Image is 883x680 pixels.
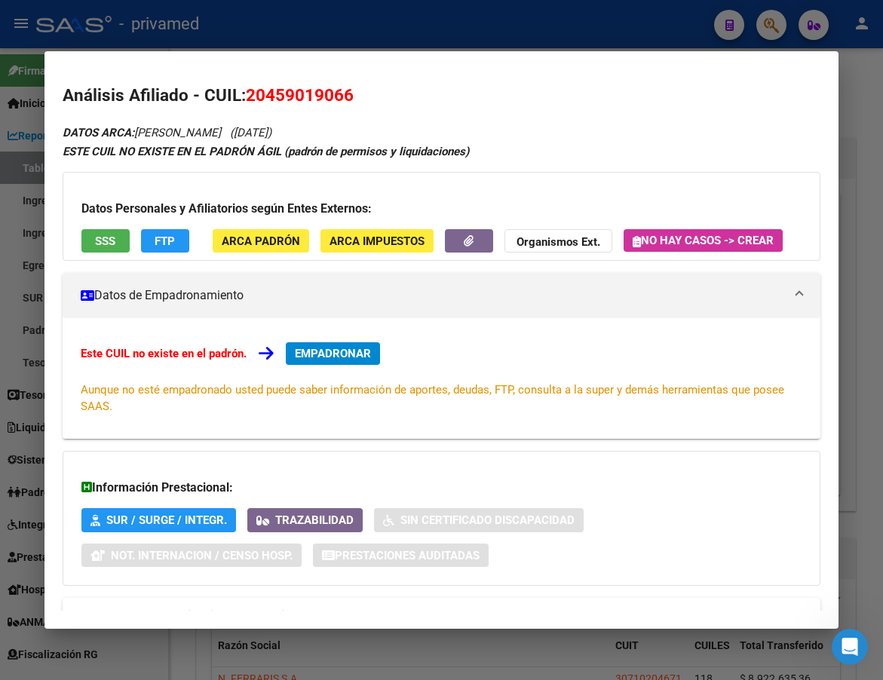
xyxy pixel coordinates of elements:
[81,508,236,531] button: SUR / SURGE / INTEGR.
[103,608,386,623] span: Aportes y Contribuciones del Afiliado: 20459019066
[230,126,271,139] span: ([DATE])
[624,229,783,252] button: No hay casos -> Crear
[247,508,363,531] button: Trazabilidad
[504,229,612,253] button: Organismos Ext.
[832,629,868,665] iframe: Intercom live chat
[246,85,354,105] span: 20459019066
[63,318,821,439] div: Datos de Empadronamiento
[374,508,584,531] button: Sin Certificado Discapacidad
[63,273,821,318] mat-expansion-panel-header: Datos de Empadronamiento
[81,347,247,360] strong: Este CUIL no existe en el padrón.
[141,229,189,253] button: FTP
[81,200,802,218] h3: Datos Personales y Afiliatorios según Entes Externos:
[286,342,380,365] button: EMPADRONAR
[335,549,480,562] span: Prestaciones Auditadas
[106,514,227,528] span: SUR / SURGE / INTEGR.
[63,126,134,139] strong: DATOS ARCA:
[63,126,221,139] span: [PERSON_NAME]
[63,83,821,109] h2: Análisis Afiliado - CUIL:
[213,229,309,253] button: ARCA Padrón
[295,347,371,360] span: EMPADRONAR
[517,235,600,249] strong: Organismos Ext.
[320,229,434,253] button: ARCA Impuestos
[330,234,425,248] span: ARCA Impuestos
[95,234,115,248] span: SSS
[81,229,130,253] button: SSS
[155,234,175,248] span: FTP
[81,383,784,413] span: Aunque no esté empadronado usted puede saber información de aportes, deudas, FTP, consulta a la s...
[400,514,575,528] span: Sin Certificado Discapacidad
[63,598,821,634] mat-expansion-panel-header: Aportes y Contribuciones del Afiliado: 20459019066
[63,145,469,158] strong: ESTE CUIL NO EXISTE EN EL PADRÓN ÁGIL (padrón de permisos y liquidaciones)
[222,234,300,248] span: ARCA Padrón
[81,479,802,497] h3: Información Prestacional:
[111,549,293,562] span: Not. Internacion / Censo Hosp.
[81,286,785,305] mat-panel-title: Datos de Empadronamiento
[275,514,354,528] span: Trazabilidad
[81,544,302,567] button: Not. Internacion / Censo Hosp.
[633,234,774,247] span: No hay casos -> Crear
[313,544,489,567] button: Prestaciones Auditadas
